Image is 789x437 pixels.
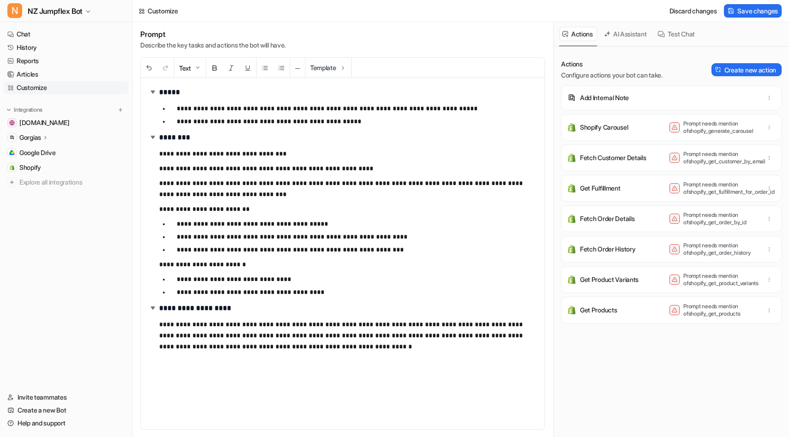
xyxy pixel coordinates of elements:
[4,176,129,189] a: Explore all integrations
[148,132,157,142] img: expand-arrow.svg
[683,242,757,257] p: Prompt needs mention of shopify_get_order_history
[162,64,169,72] img: Redo
[244,64,251,72] img: Underline
[19,118,69,127] span: [DOMAIN_NAME]
[724,4,782,18] button: Save changes
[4,417,129,430] a: Help and support
[278,64,285,72] img: Ordered List
[683,272,757,287] p: Prompt needs mention of shopify_get_product_variants
[9,150,15,156] img: Google Drive
[4,41,129,54] a: History
[711,63,782,76] button: Create new action
[206,58,223,78] button: Bold
[580,214,635,223] p: Fetch Order Details
[601,27,651,41] button: AI Assistant
[4,28,129,41] a: Chat
[559,27,597,41] button: Actions
[683,181,757,196] p: Prompt needs mention of shopify_get_fulfillment_for_order_id
[580,305,617,315] p: Get Products
[140,30,286,39] h1: Prompt
[257,58,273,78] button: Unordered List
[561,71,663,80] p: Configure actions your bot can take.
[567,214,576,223] img: Fetch Order Details icon
[580,245,636,254] p: Fetch Order History
[567,184,576,193] img: Get Fulfillment icon
[683,211,757,226] p: Prompt needs mention of shopify_get_order_by_id
[19,148,56,157] span: Google Drive
[157,58,174,78] button: Redo
[4,105,45,114] button: Integrations
[9,135,15,140] img: Gorgias
[4,404,129,417] a: Create a new Bot
[567,305,576,315] img: Get Products icon
[4,116,129,129] a: www.jumpflex.co.nz[DOMAIN_NAME]
[239,58,256,78] button: Underline
[117,107,124,113] img: menu_add.svg
[148,6,178,16] div: Customize
[19,163,41,172] span: Shopify
[14,106,42,114] p: Integrations
[7,178,17,187] img: explore all integrations
[19,133,41,142] p: Gorgias
[561,60,663,69] p: Actions
[19,175,125,190] span: Explore all integrations
[7,3,22,18] span: N
[567,93,576,102] img: Add Internal Note icon
[4,146,129,159] a: Google DriveGoogle Drive
[211,64,218,72] img: Bold
[4,161,129,174] a: ShopifyShopify
[737,6,778,16] span: Save changes
[148,87,157,96] img: expand-arrow.svg
[567,245,576,254] img: Fetch Order History icon
[227,64,235,72] img: Italic
[28,5,83,18] span: NZ Jumpflex Bot
[580,123,628,132] p: Shopify Carousel
[148,303,157,312] img: expand-arrow.svg
[4,54,129,67] a: Reports
[683,120,757,135] p: Prompt needs mention of shopify_generate_carousel
[339,64,347,72] img: Template
[683,150,757,165] p: Prompt needs mention of shopify_get_customer_by_email
[580,275,639,284] p: Get Product Variants
[580,153,646,162] p: Fetch Customer Details
[194,64,201,72] img: Dropdown Down Arrow
[141,58,157,78] button: Undo
[145,64,153,72] img: Undo
[683,303,757,317] p: Prompt needs mention of shopify_get_products
[580,184,621,193] p: Get Fulfillment
[4,391,129,404] a: Invite teammates
[223,58,239,78] button: Italic
[567,275,576,284] img: Get Product Variants icon
[567,153,576,162] img: Fetch Customer Details icon
[4,81,129,94] a: Customize
[666,4,721,18] button: Discard changes
[261,64,269,72] img: Unordered List
[305,58,351,78] button: Template
[580,93,629,102] p: Add Internal Note
[654,27,699,41] button: Test Chat
[9,165,15,170] img: Shopify
[290,58,305,78] button: ─
[9,120,15,126] img: www.jumpflex.co.nz
[567,123,576,132] img: Shopify Carousel icon
[140,41,286,50] p: Describe the key tasks and actions the bot will have.
[6,107,12,113] img: expand menu
[715,66,722,73] img: Create action
[174,58,206,78] button: Text
[273,58,290,78] button: Ordered List
[4,68,129,81] a: Articles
